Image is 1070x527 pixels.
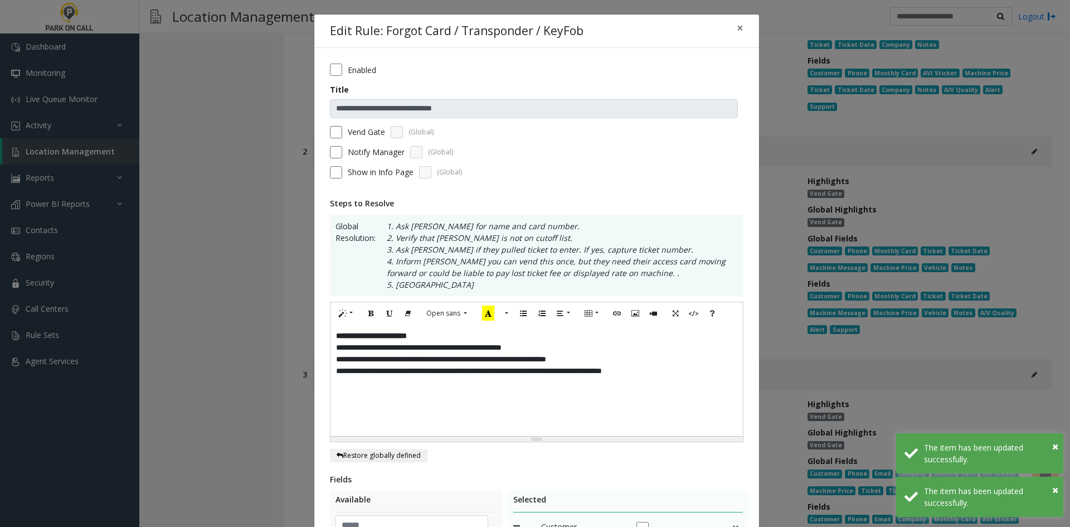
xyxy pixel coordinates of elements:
[380,305,399,322] button: Underline (CTRL+U)
[426,308,460,318] span: Open sans
[476,305,500,322] button: Recent Color
[924,485,1055,509] div: The item has been updated successfully.
[514,305,533,322] button: Unordered list (CTRL+SHIFT+NUM7)
[1052,439,1058,454] span: ×
[513,494,743,513] div: Selected
[330,473,743,485] div: Fields
[500,305,511,322] button: More Color
[551,305,576,322] button: Paragraph
[644,305,663,322] button: Video
[607,305,626,322] button: Link (CTRL+K)
[348,126,385,138] label: Vend Gate
[737,20,743,36] span: ×
[428,147,453,157] span: (Global)
[684,305,703,322] button: Code View
[330,84,349,95] label: Title
[626,305,645,322] button: Picture
[348,64,376,76] label: Enabled
[398,305,417,322] button: Remove Font Style (CTRL+\)
[362,305,381,322] button: Bold (CTRL+B)
[924,442,1055,465] div: The item has been updated successfully.
[348,166,414,178] span: Show in Info Page
[335,494,497,513] div: Available
[729,14,751,42] button: Close
[1052,482,1058,497] span: ×
[437,167,462,177] span: (Global)
[1052,482,1058,499] button: Close
[333,305,359,322] button: Style
[579,305,605,322] button: Table
[1052,438,1058,455] button: Close
[330,437,743,442] div: Resize
[335,220,376,291] span: Global Resolution:
[532,305,551,322] button: Ordered list (CTRL+SHIFT+NUM8)
[330,197,743,209] div: Steps to Resolve
[703,305,722,322] button: Help
[330,22,583,40] h4: Edit Rule: Forgot Card / Transponder / KeyFob
[330,449,427,462] button: Restore globally defined
[666,305,685,322] button: Full Screen
[348,146,405,158] label: Notify Manager
[408,127,434,137] span: (Global)
[376,220,738,291] p: 1. Ask [PERSON_NAME] for name and card number. 2. Verify that [PERSON_NAME] is not on cutoff list...
[420,305,473,322] button: Font Family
